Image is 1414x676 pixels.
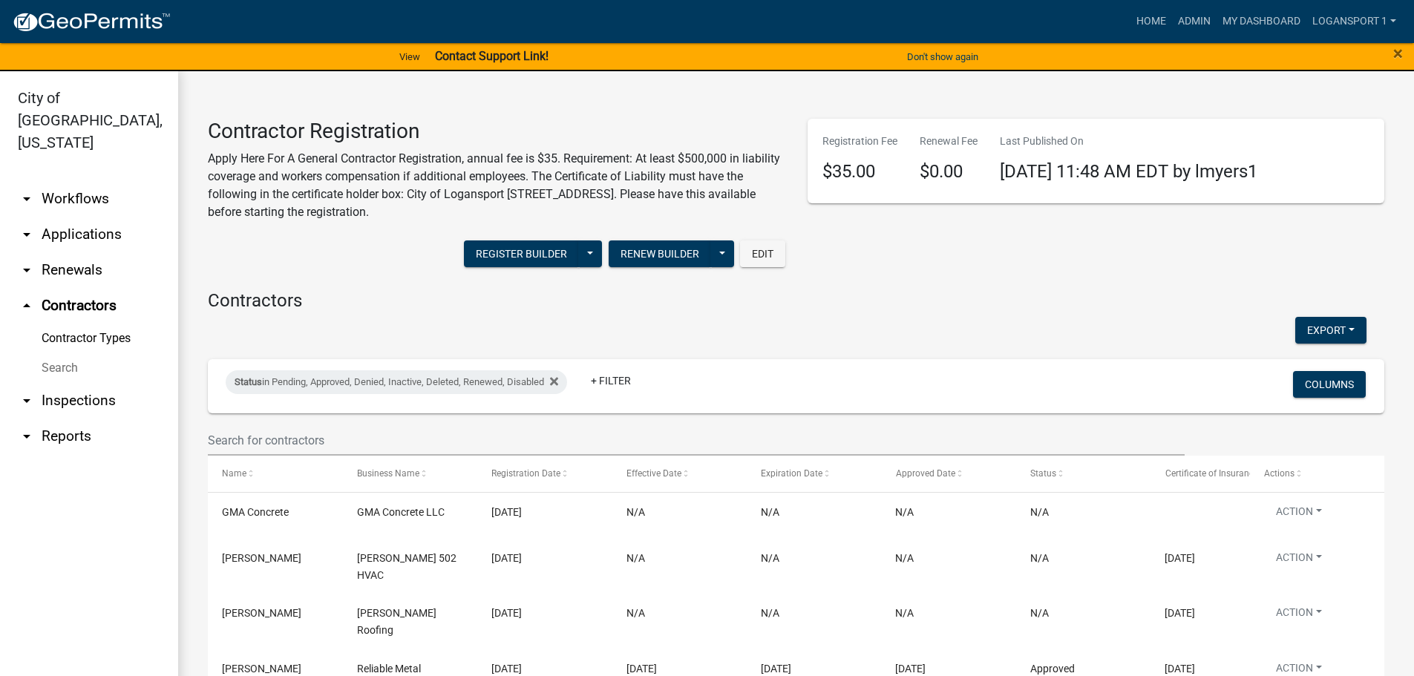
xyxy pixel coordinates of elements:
[208,425,1185,456] input: Search for contractors
[895,468,955,479] span: Approved Date
[222,663,301,675] span: Shannon crabtree
[18,190,36,208] i: arrow_drop_down
[1250,456,1384,491] datatable-header-cell: Actions
[1217,7,1306,36] a: My Dashboard
[761,552,779,564] span: N/A
[626,468,681,479] span: Effective Date
[895,552,914,564] span: N/A
[1030,506,1049,518] span: N/A
[477,456,612,491] datatable-header-cell: Registration Date
[1016,456,1150,491] datatable-header-cell: Status
[612,456,746,491] datatable-header-cell: Effective Date
[1264,468,1294,479] span: Actions
[1264,504,1334,525] button: Action
[822,134,897,149] p: Registration Fee
[222,506,289,518] span: GMA Concrete
[222,552,301,564] span: Marcelo Ramirez
[920,161,978,183] h4: $0.00
[1130,7,1172,36] a: Home
[1264,605,1334,626] button: Action
[393,45,426,69] a: View
[18,226,36,243] i: arrow_drop_down
[761,468,822,479] span: Expiration Date
[1165,552,1195,564] span: 09/22/2026
[579,367,643,394] a: + Filter
[1030,663,1075,675] span: Approved
[740,240,785,267] button: Edit
[1000,161,1257,182] span: [DATE] 11:48 AM EDT by lmyers1
[1000,134,1257,149] p: Last Published On
[895,506,914,518] span: N/A
[626,663,657,675] span: 09/16/2025
[235,376,262,387] span: Status
[747,456,881,491] datatable-header-cell: Expiration Date
[435,49,549,63] strong: Contact Support Link!
[1030,552,1049,564] span: N/A
[881,456,1015,491] datatable-header-cell: Approved Date
[761,506,779,518] span: N/A
[491,663,522,675] span: 09/16/2025
[1150,456,1249,491] datatable-header-cell: Certificate of Insurance Expiration
[626,607,645,619] span: N/A
[357,607,436,636] span: Tingley Roofing
[357,552,456,581] span: Ramirez 502 HVAC
[491,468,560,479] span: Registration Date
[222,607,301,619] span: Jeff Tingley
[18,261,36,279] i: arrow_drop_down
[18,297,36,315] i: arrow_drop_up
[357,468,419,479] span: Business Name
[18,427,36,445] i: arrow_drop_down
[1165,663,1195,675] span: 05/15/2026
[1293,371,1366,398] button: Columns
[342,456,477,491] datatable-header-cell: Business Name
[491,506,522,518] span: 09/18/2025
[1030,607,1049,619] span: N/A
[464,240,579,267] button: Register Builder
[208,150,785,221] p: Apply Here For A General Contractor Registration, annual fee is $35. Requirement: At least $500,0...
[761,607,779,619] span: N/A
[920,134,978,149] p: Renewal Fee
[1172,7,1217,36] a: Admin
[18,392,36,410] i: arrow_drop_down
[1306,7,1402,36] a: Logansport 1
[208,119,785,144] h3: Contractor Registration
[1030,468,1056,479] span: Status
[609,240,711,267] button: Renew Builder
[357,506,445,518] span: GMA Concrete LLC
[226,370,567,394] div: in Pending, Approved, Denied, Inactive, Deleted, Renewed, Disabled
[626,506,645,518] span: N/A
[208,290,1384,312] h4: Contractors
[491,552,522,564] span: 09/17/2025
[208,456,342,491] datatable-header-cell: Name
[1165,607,1195,619] span: 01/01/2026
[626,552,645,564] span: N/A
[1393,43,1403,64] span: ×
[1264,550,1334,571] button: Action
[761,663,791,675] span: 05/15/2026
[1165,468,1300,479] span: Certificate of Insurance Expiration
[1393,45,1403,62] button: Close
[222,468,246,479] span: Name
[895,607,914,619] span: N/A
[491,607,522,619] span: 09/16/2025
[901,45,984,69] button: Don't show again
[822,161,897,183] h4: $35.00
[895,663,926,675] span: 09/16/2025
[1295,317,1366,344] button: Export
